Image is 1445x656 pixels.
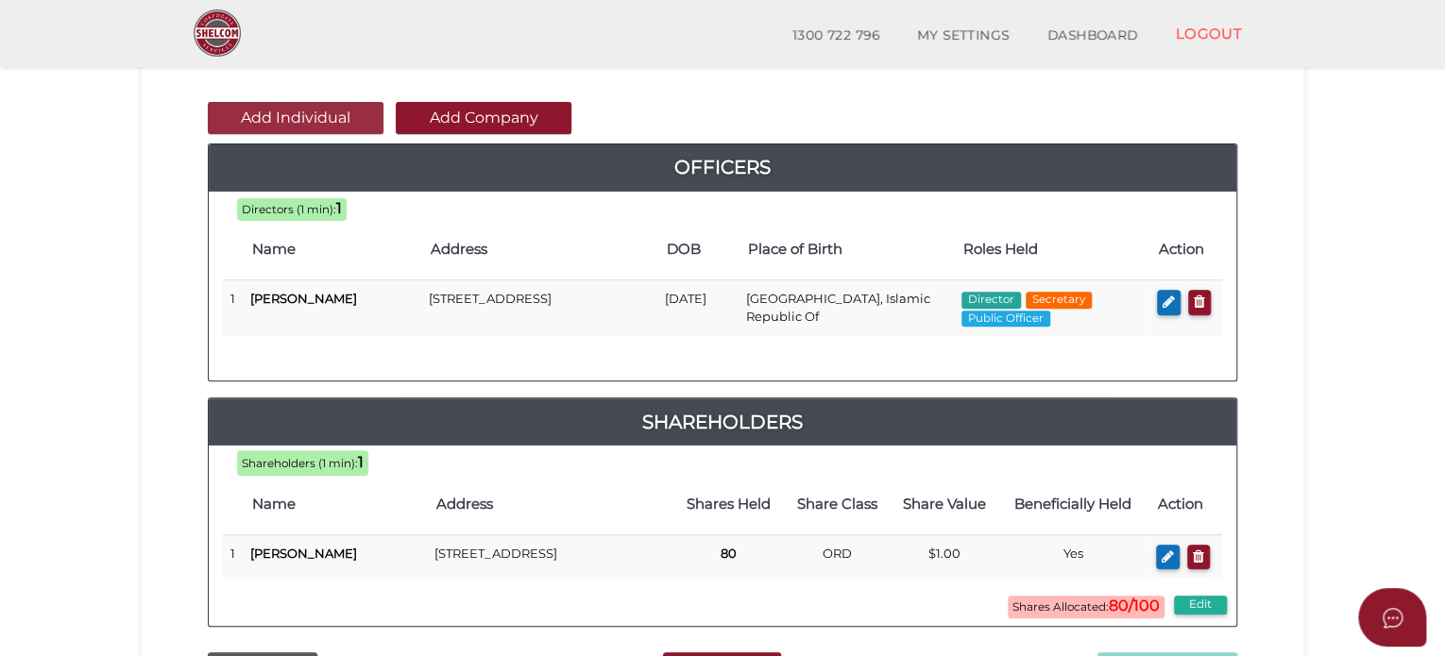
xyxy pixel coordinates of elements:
[421,280,657,336] td: [STREET_ADDRESS]
[963,242,1140,258] h4: Roles Held
[961,292,1021,309] span: Director
[1008,496,1139,513] h4: Beneficially Held
[250,291,357,306] b: [PERSON_NAME]
[747,242,944,258] h4: Place of Birth
[1109,597,1160,614] b: 80/100
[427,534,673,579] td: [STREET_ADDRESS]
[252,242,412,258] h4: Name
[898,17,1028,55] a: MY SETTINGS
[667,242,729,258] h4: DOB
[209,152,1236,182] a: Officers
[1358,588,1426,647] button: Open asap
[793,496,881,513] h4: Share Class
[891,534,997,579] td: $1.00
[773,17,898,55] a: 1300 722 796
[242,203,336,216] span: Directors (1 min):
[396,102,571,134] button: Add Company
[657,280,739,336] td: [DATE]
[1156,14,1261,53] a: LOGOUT
[900,496,988,513] h4: Share Value
[358,453,364,471] b: 1
[1174,596,1227,614] button: Edit
[1008,596,1164,618] span: Shares Allocated:
[250,546,357,561] b: [PERSON_NAME]
[223,280,243,336] td: 1
[431,242,648,258] h4: Address
[252,496,417,513] h4: Name
[721,546,737,561] b: 80
[242,457,358,470] span: Shareholders (1 min):
[784,534,891,579] td: ORD
[683,496,774,513] h4: Shares Held
[1159,242,1213,258] h4: Action
[738,280,954,336] td: [GEOGRAPHIC_DATA], Islamic Republic Of
[436,496,664,513] h4: Address
[961,311,1050,328] span: Public Officer
[1026,292,1092,309] span: Secretary
[223,534,243,579] td: 1
[1158,496,1213,513] h4: Action
[209,407,1236,437] a: Shareholders
[336,199,342,217] b: 1
[1028,17,1157,55] a: DASHBOARD
[208,102,383,134] button: Add Individual
[998,534,1148,579] td: Yes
